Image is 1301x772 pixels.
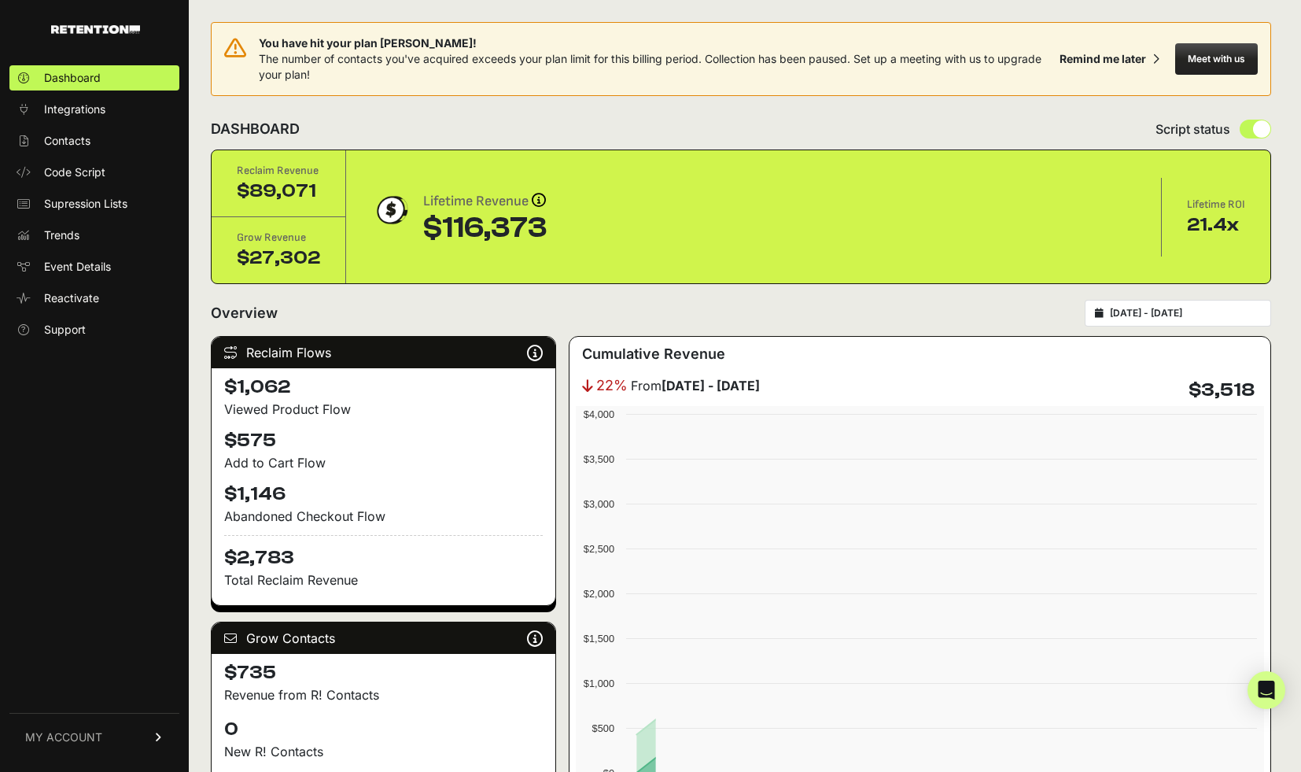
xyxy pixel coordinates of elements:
text: $2,500 [584,543,614,555]
h3: Cumulative Revenue [582,343,725,365]
button: Remind me later [1053,45,1166,73]
span: MY ACCOUNT [25,730,102,745]
div: Lifetime ROI [1187,197,1245,212]
text: $1,000 [584,678,614,689]
h4: $1,062 [224,375,543,400]
span: Contacts [44,133,90,149]
div: Abandoned Checkout Flow [224,507,543,526]
span: 22% [596,375,628,397]
p: Total Reclaim Revenue [224,571,543,589]
h2: DASHBOARD [211,118,300,140]
text: $3,000 [584,498,614,510]
span: You have hit your plan [PERSON_NAME]! [259,35,1053,51]
div: Reclaim Flows [212,337,555,368]
a: MY ACCOUNT [9,713,179,761]
a: Reactivate [9,286,179,311]
h4: $1,146 [224,482,543,507]
a: Dashboard [9,65,179,90]
div: $27,302 [237,246,320,271]
a: Trends [9,223,179,248]
button: Meet with us [1175,43,1258,75]
div: $89,071 [237,179,320,204]
h4: $575 [224,428,543,453]
a: Supression Lists [9,191,179,216]
span: Support [44,322,86,338]
span: Code Script [44,164,105,180]
h4: 0 [224,717,543,742]
p: Revenue from R! Contacts [224,685,543,704]
text: $3,500 [584,453,614,465]
span: Reactivate [44,290,99,306]
div: Viewed Product Flow [224,400,543,419]
span: The number of contacts you've acquired exceeds your plan limit for this billing period. Collectio... [259,52,1041,81]
span: Dashboard [44,70,101,86]
div: Reclaim Revenue [237,163,320,179]
a: Contacts [9,128,179,153]
a: Support [9,317,179,342]
text: $2,000 [584,588,614,600]
a: Event Details [9,254,179,279]
h4: $3,518 [1189,378,1255,403]
span: Trends [44,227,79,243]
span: Event Details [44,259,111,275]
img: Retention.com [51,25,140,34]
img: dollar-coin-05c43ed7efb7bc0c12610022525b4bbbb207c7efeef5aecc26f025e68dcafac9.png [371,190,411,230]
div: Open Intercom Messenger [1248,671,1285,709]
text: $4,000 [584,408,614,420]
strong: [DATE] - [DATE] [662,378,760,393]
span: Supression Lists [44,196,127,212]
text: $500 [592,722,614,734]
div: Grow Revenue [237,230,320,246]
div: Remind me later [1060,51,1146,67]
span: From [631,376,760,395]
h4: $2,783 [224,535,543,571]
div: Add to Cart Flow [224,453,543,472]
h2: Overview [211,302,278,324]
div: $116,373 [423,212,547,244]
span: Integrations [44,102,105,117]
div: Grow Contacts [212,622,555,654]
div: 21.4x [1187,212,1245,238]
a: Integrations [9,97,179,122]
p: New R! Contacts [224,742,543,761]
h4: $735 [224,660,543,685]
a: Code Script [9,160,179,185]
div: Lifetime Revenue [423,190,547,212]
text: $1,500 [584,633,614,645]
span: Script status [1155,120,1230,139]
